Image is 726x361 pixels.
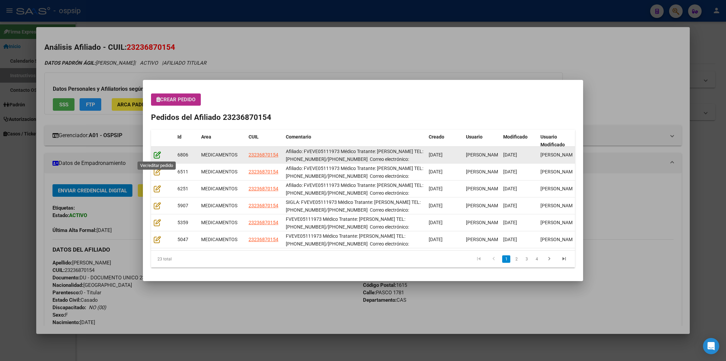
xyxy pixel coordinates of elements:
span: [PERSON_NAME] [540,203,577,208]
span: [DATE] [429,152,443,157]
span: [DATE] [429,220,443,225]
span: [PERSON_NAME] [540,152,577,157]
span: [DATE] [503,169,517,174]
span: CUIL [249,134,259,140]
span: Afiliado: FVEVE05111973 Médico Tratante: RICCO TEL: 15-3128-5697/15-3128-5698 Correo electrónico:... [286,149,423,177]
span: [PERSON_NAME] [466,152,502,157]
span: Crear Pedido [156,97,195,103]
span: Usuario [466,134,483,140]
span: [DATE] [429,237,443,242]
span: [DATE] [503,186,517,191]
datatable-header-cell: CUIL [246,130,283,152]
span: [PERSON_NAME] [466,186,502,191]
span: MEDICAMENTOS [201,169,237,174]
h2: Pedidos del Afiliado 23236870154 [151,112,575,123]
span: Afiliado: FVEVE05111973 Médico Tratante: RICCO TEL: 15-3128-5697/15-3128-5698 Correo electrónico:... [286,166,423,194]
a: go to last page [558,255,571,263]
span: [DATE] [503,237,517,242]
button: Crear Pedido [151,93,201,106]
a: go to next page [543,255,556,263]
span: 23236870154 [249,169,278,174]
span: [DATE] [503,152,517,157]
span: Modificado [503,134,528,140]
span: [DATE] [429,203,443,208]
span: MEDICAMENTOS [201,186,237,191]
span: 23236870154 [249,237,278,242]
span: [PERSON_NAME] [540,186,577,191]
span: 5047 [177,237,188,242]
span: 5359 [177,220,188,225]
datatable-header-cell: Usuario [463,130,500,152]
span: MEDICAMENTOS [201,152,237,157]
a: 1 [502,255,510,263]
li: page 1 [501,253,511,265]
datatable-header-cell: Modificado [500,130,538,152]
span: [DATE] [503,220,517,225]
span: [PERSON_NAME] [540,169,577,174]
span: MEDICAMENTOS [201,220,237,225]
span: [PERSON_NAME] [540,237,577,242]
span: 6806 [177,152,188,157]
span: MEDICAMENTOS [201,237,237,242]
span: [DATE] [429,186,443,191]
datatable-header-cell: Creado [426,130,463,152]
span: Creado [429,134,444,140]
span: [DATE] [429,169,443,174]
datatable-header-cell: Area [198,130,246,152]
span: [PERSON_NAME] [466,203,502,208]
span: Id [177,134,181,140]
span: [PERSON_NAME] [466,220,502,225]
li: page 2 [511,253,521,265]
span: 6251 [177,186,188,191]
div: Open Intercom Messenger [703,338,719,354]
span: [PERSON_NAME] [540,220,577,225]
span: FVEVE05111973 Médico Tratante: RICCO TEL: 15-3128-5697/15-3128-5698 Correo electrónico: verobetel... [286,216,409,245]
span: 5907 [177,203,188,208]
span: SIGLA: FVEVE05111973 Médico Tratante: RICCO TEL: 15-3128-5697/15-3128-5698 Correo electrónico: ve... [286,199,421,228]
span: Area [201,134,211,140]
a: go to first page [472,255,485,263]
a: go to previous page [487,255,500,263]
datatable-header-cell: Id [175,130,198,152]
span: Usuario Modificado [540,134,565,147]
span: MEDICAMENTOS [201,203,237,208]
li: page 4 [532,253,542,265]
span: FVEVE05111973 Médico Tratante: RICCO TEL: 15-3128-5697/15-3128-5698 Correo electrónico: verobetel... [286,233,409,262]
a: 4 [533,255,541,263]
datatable-header-cell: Usuario Modificado [538,130,575,152]
span: 23236870154 [249,220,278,225]
a: 2 [512,255,520,263]
span: Comentario [286,134,311,140]
a: 3 [522,255,531,263]
span: 23236870154 [249,152,278,157]
span: Afiliado: FVEVE05111973 Médico Tratante: RICCO TEL: 15-3128-5697/15-3128-5698 Correo electrónico:... [286,183,423,211]
li: page 3 [521,253,532,265]
span: [DATE] [503,203,517,208]
div: 23 total [151,251,235,268]
datatable-header-cell: Comentario [283,130,426,152]
span: 23236870154 [249,186,278,191]
span: [PERSON_NAME] [466,237,502,242]
span: 6511 [177,169,188,174]
span: [PERSON_NAME] [466,169,502,174]
span: 23236870154 [249,203,278,208]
